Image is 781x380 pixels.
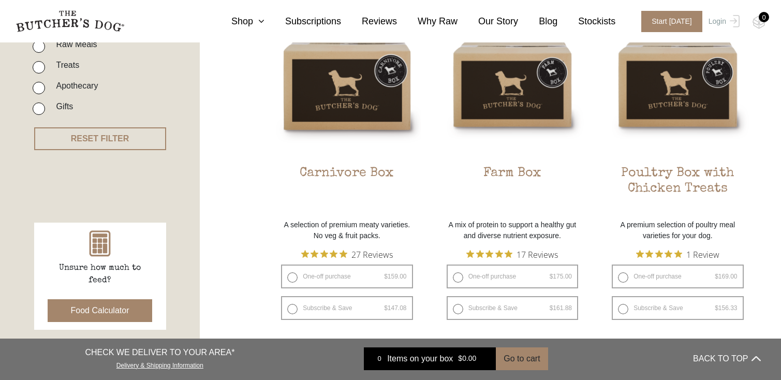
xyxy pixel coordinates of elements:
p: A premium selection of poultry meal varieties for your dog. [604,220,751,241]
button: Go to cart [496,347,548,370]
span: $ [550,304,553,312]
span: Start [DATE] [641,11,702,32]
a: Delivery & Shipping Information [116,359,203,369]
button: Rated 5 out of 5 stars from 1 reviews. Jump to reviews. [636,246,719,262]
button: RESET FILTER [34,127,166,150]
span: $ [550,273,553,280]
span: $ [384,273,388,280]
span: $ [458,355,462,363]
label: Subscribe & Save [612,296,743,320]
img: Poultry Box with Chicken Treats [604,10,751,157]
button: BACK TO TOP [693,346,760,371]
div: 0 [372,354,387,364]
p: A mix of protein to support a healthy gut and diverse nutrient exposure. [439,220,586,241]
a: Poultry Box with Chicken TreatsPoultry Box with Chicken Treats [604,10,751,214]
label: One-off purchase [281,265,412,288]
span: 27 Reviews [351,246,393,262]
label: Raw Meals [51,37,97,51]
a: Start [DATE] [631,11,706,32]
span: $ [384,304,388,312]
span: Items on your box [387,353,453,365]
span: 17 Reviews [517,246,558,262]
img: TBD_Cart-Empty.png [753,16,765,29]
p: Unsure how much to feed? [48,262,152,287]
h2: Carnivore Box [273,166,420,214]
p: A selection of premium meaty varieties. No veg & fruit packs. [273,220,420,241]
span: $ [715,304,718,312]
button: Rated 4.9 out of 5 stars from 17 reviews. Jump to reviews. [466,246,558,262]
bdi: 159.00 [384,273,406,280]
label: Apothecary [51,79,98,93]
a: Subscriptions [264,14,341,28]
label: One-off purchase [447,265,578,288]
img: Carnivore Box [273,10,420,157]
label: Gifts [51,99,73,113]
label: Treats [51,58,79,72]
span: $ [715,273,718,280]
label: One-off purchase [612,265,743,288]
a: 0 Items on your box $0.00 [364,347,496,370]
div: 0 [759,12,769,22]
button: Food Calculator [48,299,153,322]
a: Shop [211,14,264,28]
label: Subscribe & Save [447,296,578,320]
a: Our Story [458,14,518,28]
label: Subscribe & Save [281,296,412,320]
bdi: 156.33 [715,304,737,312]
bdi: 161.88 [550,304,572,312]
bdi: 169.00 [715,273,737,280]
bdi: 175.00 [550,273,572,280]
bdi: 147.08 [384,304,406,312]
a: Blog [518,14,557,28]
a: Login [706,11,740,32]
h2: Poultry Box with Chicken Treats [604,166,751,214]
a: Stockists [557,14,615,28]
h2: Farm Box [439,166,586,214]
span: 1 Review [686,246,719,262]
bdi: 0.00 [458,355,476,363]
a: Reviews [341,14,397,28]
p: CHECK WE DELIVER TO YOUR AREA* [85,346,234,359]
button: Rated 4.9 out of 5 stars from 27 reviews. Jump to reviews. [301,246,393,262]
a: Farm BoxFarm Box [439,10,586,214]
a: Why Raw [397,14,458,28]
img: Farm Box [439,10,586,157]
a: Carnivore BoxCarnivore Box [273,10,420,214]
